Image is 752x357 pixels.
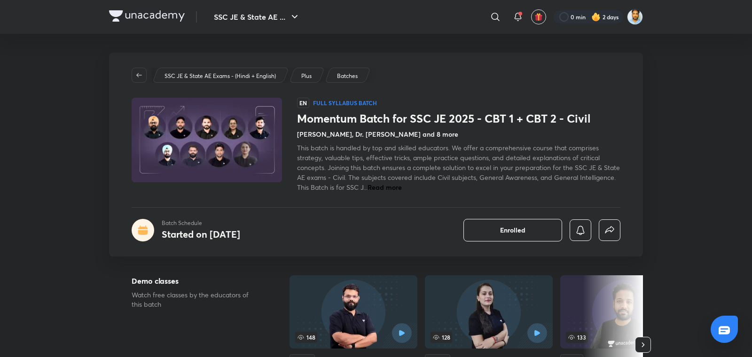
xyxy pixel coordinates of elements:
img: Company Logo [109,10,185,22]
img: avatar [534,13,543,21]
h4: [PERSON_NAME], Dr. [PERSON_NAME] and 8 more [297,129,458,139]
a: SSC JE & State AE Exams - (Hindi + English) [163,72,278,80]
a: Company Logo [109,10,185,24]
h1: Momentum Batch for SSC JE 2025 - CBT 1 + CBT 2 - Civil [297,112,620,125]
img: streak [591,12,601,22]
span: EN [297,98,309,108]
p: Full Syllabus Batch [313,99,377,107]
h4: Started on [DATE] [162,228,240,241]
button: avatar [531,9,546,24]
button: SSC JE & State AE ... [208,8,306,26]
p: Plus [301,72,312,80]
span: This batch is handled by top and skilled educators. We offer a comprehensive course that comprise... [297,143,620,192]
img: Thumbnail [130,97,283,183]
p: Batches [337,72,358,80]
span: Enrolled [500,225,525,235]
a: Plus [300,72,313,80]
a: Batches [336,72,360,80]
p: SSC JE & State AE Exams - (Hindi + English) [164,72,276,80]
span: 133 [566,332,588,343]
h5: Demo classes [132,275,259,287]
span: Read more [368,183,402,192]
span: 148 [295,332,317,343]
img: Kunal Pradeep [627,9,643,25]
span: 128 [431,332,452,343]
p: Batch Schedule [162,219,240,227]
p: Watch free classes by the educators of this batch [132,290,259,309]
button: Enrolled [463,219,562,241]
